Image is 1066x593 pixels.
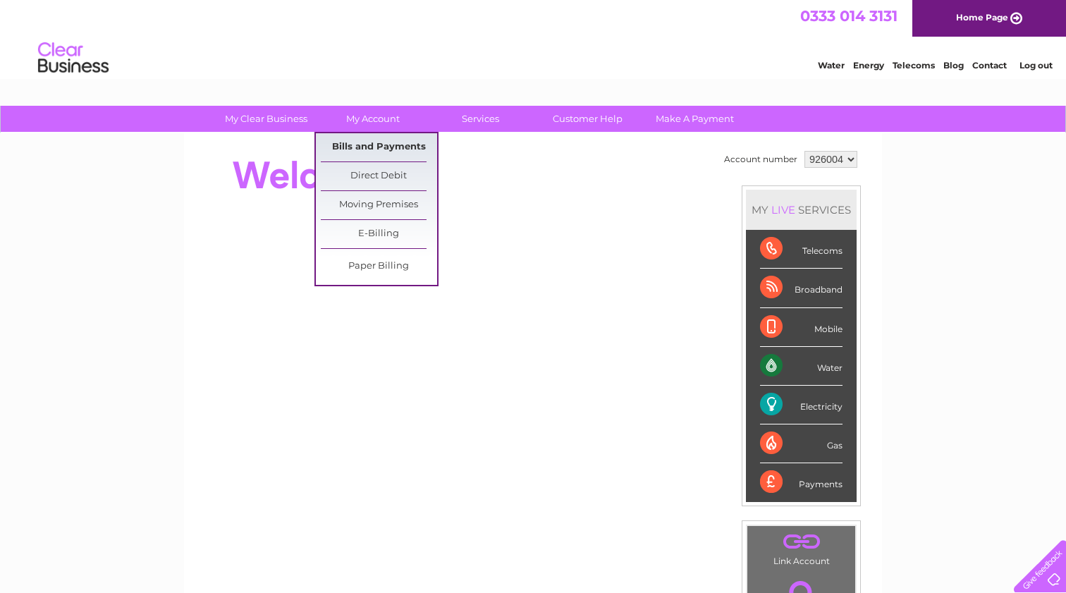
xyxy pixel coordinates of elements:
a: 0333 014 3131 [800,7,897,25]
a: Services [422,106,539,132]
a: Water [818,60,845,71]
div: Telecoms [760,230,843,269]
a: Moving Premises [321,191,437,219]
div: Electricity [760,386,843,424]
a: My Account [315,106,431,132]
a: Energy [853,60,884,71]
td: Account number [721,147,801,171]
a: E-Billing [321,220,437,248]
a: Make A Payment [637,106,753,132]
a: Customer Help [529,106,646,132]
a: Bills and Payments [321,133,437,161]
td: Link Account [747,525,856,570]
a: My Clear Business [208,106,324,132]
a: Paper Billing [321,252,437,281]
div: Payments [760,463,843,501]
div: Clear Business is a trading name of Verastar Limited (registered in [GEOGRAPHIC_DATA] No. 3667643... [201,8,867,68]
div: MY SERVICES [746,190,857,230]
div: LIVE [768,203,798,216]
div: Broadband [760,269,843,307]
a: Contact [972,60,1007,71]
a: Direct Debit [321,162,437,190]
div: Mobile [760,308,843,347]
div: Gas [760,424,843,463]
img: logo.png [37,37,109,80]
a: Telecoms [893,60,935,71]
div: Water [760,347,843,386]
a: . [751,530,852,554]
a: Log out [1019,60,1053,71]
a: Blog [943,60,964,71]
